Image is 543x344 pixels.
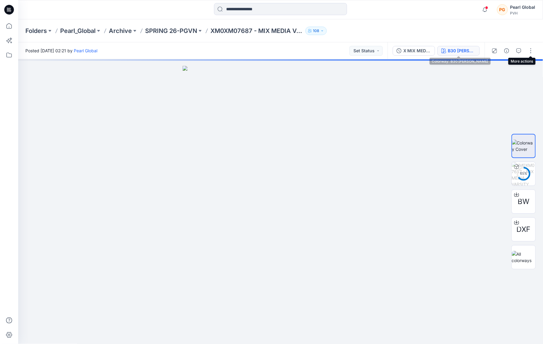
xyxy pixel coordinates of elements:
img: Colorway Cover [512,140,535,152]
div: B30 GREY HEATHER [448,47,476,54]
div: Pearl Global [510,4,535,11]
a: Pearl_Global [60,27,96,35]
span: DXF [517,224,531,235]
button: B30 [PERSON_NAME] [437,46,480,56]
a: SPRING 26-PGVN [145,27,197,35]
a: Archive [109,27,132,35]
button: Details [502,46,512,56]
span: Posted [DATE] 02:21 by [25,47,97,54]
div: PVH [510,11,535,15]
div: X MIX MEDIA VARSITY BOMBER [403,47,431,54]
p: XM0XM07687 - MIX MEDIA VARSITY BOMBER-FIT V02 [210,27,303,35]
a: Folders [25,27,47,35]
p: 108 [313,28,319,34]
button: X MIX MEDIA VARSITY BOMBER [393,46,435,56]
div: 65 % [516,171,531,176]
button: 108 [305,27,327,35]
img: All colorways [512,251,535,264]
img: eyJhbGciOiJIUzI1NiIsImtpZCI6IjAiLCJzbHQiOiJzZXMiLCJ0eXAiOiJKV1QifQ.eyJkYXRhIjp7InR5cGUiOiJzdG9yYW... [183,66,379,344]
div: PG [497,4,508,15]
a: Pearl Global [74,48,97,53]
img: XM0XM07687 - MIX MEDIA VARSITY BOMBER-FIT V02 B30 GREY HEATHER [512,162,535,186]
span: BW [518,196,530,207]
